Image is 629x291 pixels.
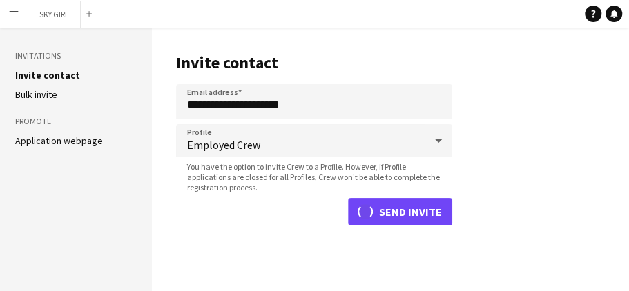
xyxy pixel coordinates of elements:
[348,198,452,225] button: Send invite
[187,138,425,152] span: Employed Crew
[28,1,81,28] button: SKY GIRL
[15,115,137,128] h3: Promote
[176,52,452,73] h1: Invite contact
[15,88,57,101] a: Bulk invite
[15,69,80,81] a: Invite contact
[176,161,452,192] span: You have the option to invite Crew to a Profile. However, if Profile applications are closed for ...
[15,50,137,62] h3: Invitations
[15,134,103,147] a: Application webpage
